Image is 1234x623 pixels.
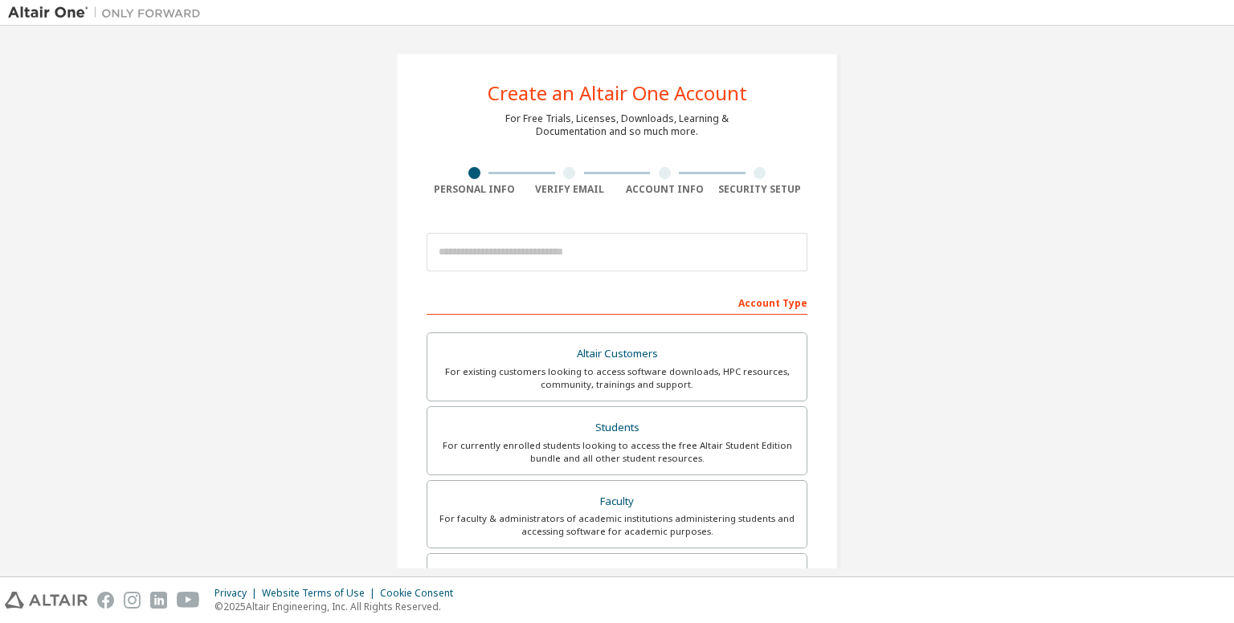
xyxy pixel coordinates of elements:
div: Verify Email [522,183,618,196]
div: Faculty [437,491,797,513]
div: For Free Trials, Licenses, Downloads, Learning & Documentation and so much more. [505,112,729,138]
div: Students [437,417,797,439]
div: Account Type [427,289,807,315]
div: For currently enrolled students looking to access the free Altair Student Edition bundle and all ... [437,439,797,465]
div: Security Setup [713,183,808,196]
img: altair_logo.svg [5,592,88,609]
div: Website Terms of Use [262,587,380,600]
div: Personal Info [427,183,522,196]
div: Account Info [617,183,713,196]
div: Cookie Consent [380,587,463,600]
img: Altair One [8,5,209,21]
div: Privacy [215,587,262,600]
p: © 2025 Altair Engineering, Inc. All Rights Reserved. [215,600,463,613]
div: Altair Customers [437,343,797,365]
img: instagram.svg [124,592,141,609]
img: facebook.svg [97,592,114,609]
div: For existing customers looking to access software downloads, HPC resources, community, trainings ... [437,365,797,391]
img: youtube.svg [177,592,200,609]
div: Create an Altair One Account [488,83,747,103]
div: Everyone else [437,564,797,586]
img: linkedin.svg [150,592,167,609]
div: For faculty & administrators of academic institutions administering students and accessing softwa... [437,512,797,538]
